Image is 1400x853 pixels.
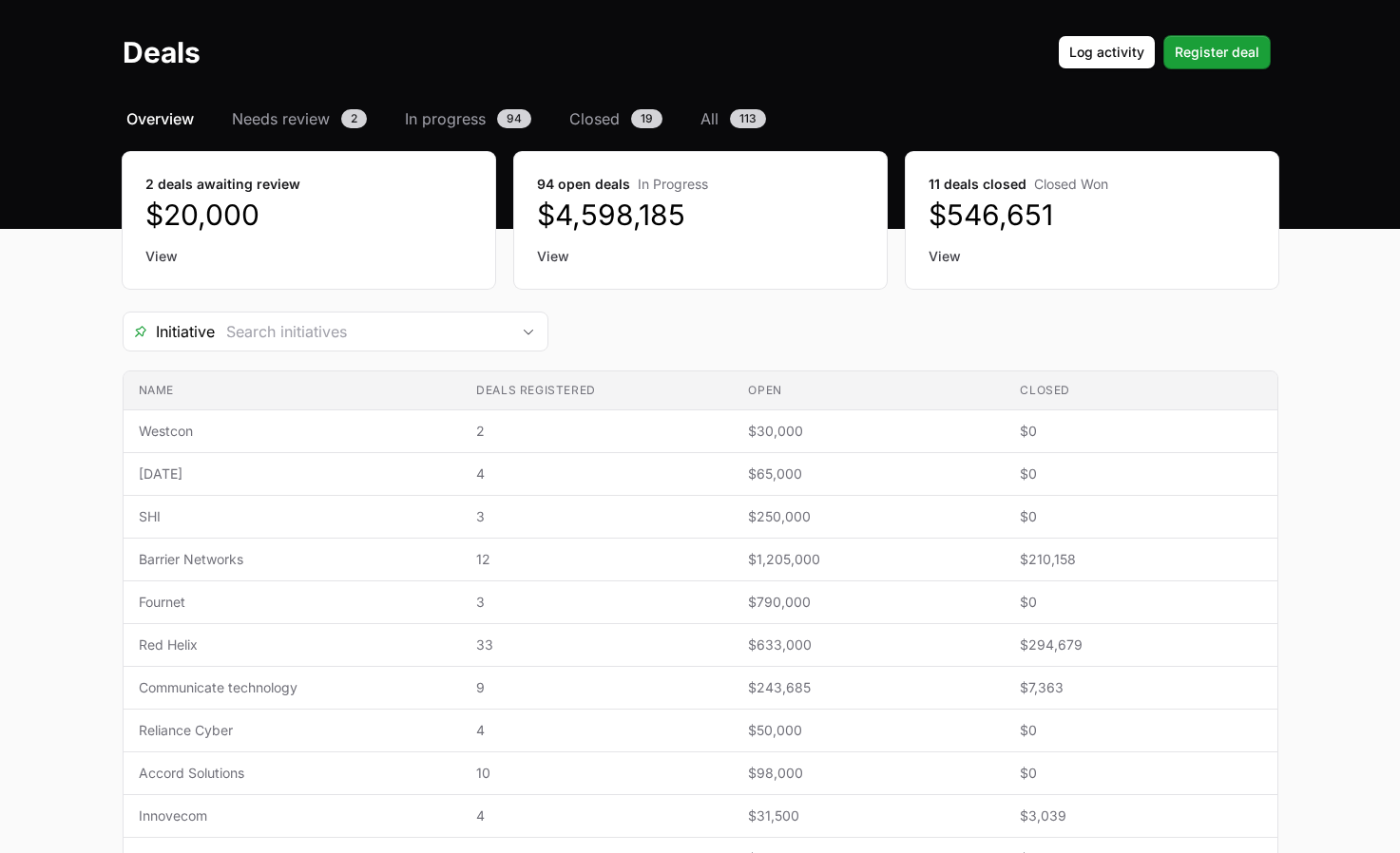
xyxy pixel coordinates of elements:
span: $65,000 [748,464,989,483]
button: Register deal [1163,35,1271,69]
span: 33 [476,635,718,654]
div: Open [509,313,547,351]
span: 4 [476,464,718,483]
span: $1,205,000 [748,550,989,569]
span: 113 [730,109,766,128]
a: View [929,247,1256,266]
a: In progress94 [401,107,535,130]
span: In Progress [638,176,708,192]
dt: 11 deals closed [929,175,1256,194]
span: $294,679 [1020,635,1261,654]
span: Innovecom [139,806,447,825]
span: Closed [569,107,620,130]
div: Primary actions [1058,35,1271,69]
span: Fournet [139,593,447,612]
span: Closed Won [1034,176,1108,192]
span: $243,685 [748,678,989,697]
span: $30,000 [748,422,989,441]
nav: Deals navigation [123,107,1278,130]
span: Red Helix [139,635,447,654]
a: Needs review2 [228,107,371,130]
span: In progress [405,107,486,130]
span: $7,363 [1020,678,1261,697]
a: View [145,247,472,266]
dd: $546,651 [929,198,1256,232]
span: $633,000 [748,635,989,654]
span: $0 [1020,422,1261,441]
span: $0 [1020,507,1261,526]
span: Accord Solutions [139,764,447,783]
span: 4 [476,806,718,825]
th: Closed [1005,371,1276,410]
span: SHI [139,507,447,526]
span: 3 [476,507,718,526]
dt: 2 deals awaiting review [145,175,472,194]
span: $0 [1020,464,1261,483]
span: [DATE] [139,464,447,483]
span: All [700,107,719,130]
span: Overview [126,107,194,130]
span: 4 [476,721,718,740]
span: $0 [1020,721,1261,740]
span: Westcon [139,422,447,441]
span: $0 [1020,764,1261,783]
th: Name [124,371,462,410]
span: 9 [476,678,718,697]
span: $0 [1020,593,1261,612]
th: Deals registered [461,371,733,410]
span: Initiative [124,320,215,343]
span: Communicate technology [139,678,447,697]
span: 10 [476,764,718,783]
span: $98,000 [748,764,989,783]
span: $250,000 [748,507,989,526]
a: Closed19 [566,107,666,130]
a: All113 [697,107,770,130]
span: 2 [341,109,367,128]
span: $50,000 [748,721,989,740]
span: 2 [476,422,718,441]
button: Log activity [1058,35,1156,69]
span: 94 [497,109,531,128]
span: Barrier Networks [139,550,447,569]
dd: $4,598,185 [537,198,864,232]
a: Overview [123,107,198,130]
span: $31,500 [748,806,989,825]
dd: $20,000 [145,198,472,232]
span: $3,039 [1020,806,1261,825]
input: Search initiatives [215,313,509,351]
span: Register deal [1175,41,1259,64]
span: $210,158 [1020,550,1261,569]
span: Reliance Cyber [139,721,447,740]
span: 19 [631,109,662,128]
span: Log activity [1069,41,1144,64]
h1: Deals [123,35,201,69]
span: 3 [476,593,718,612]
span: 12 [476,550,718,569]
dt: 94 open deals [537,175,864,194]
span: $790,000 [748,593,989,612]
th: Open [733,371,1005,410]
span: Needs review [232,107,330,130]
a: View [537,247,864,266]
